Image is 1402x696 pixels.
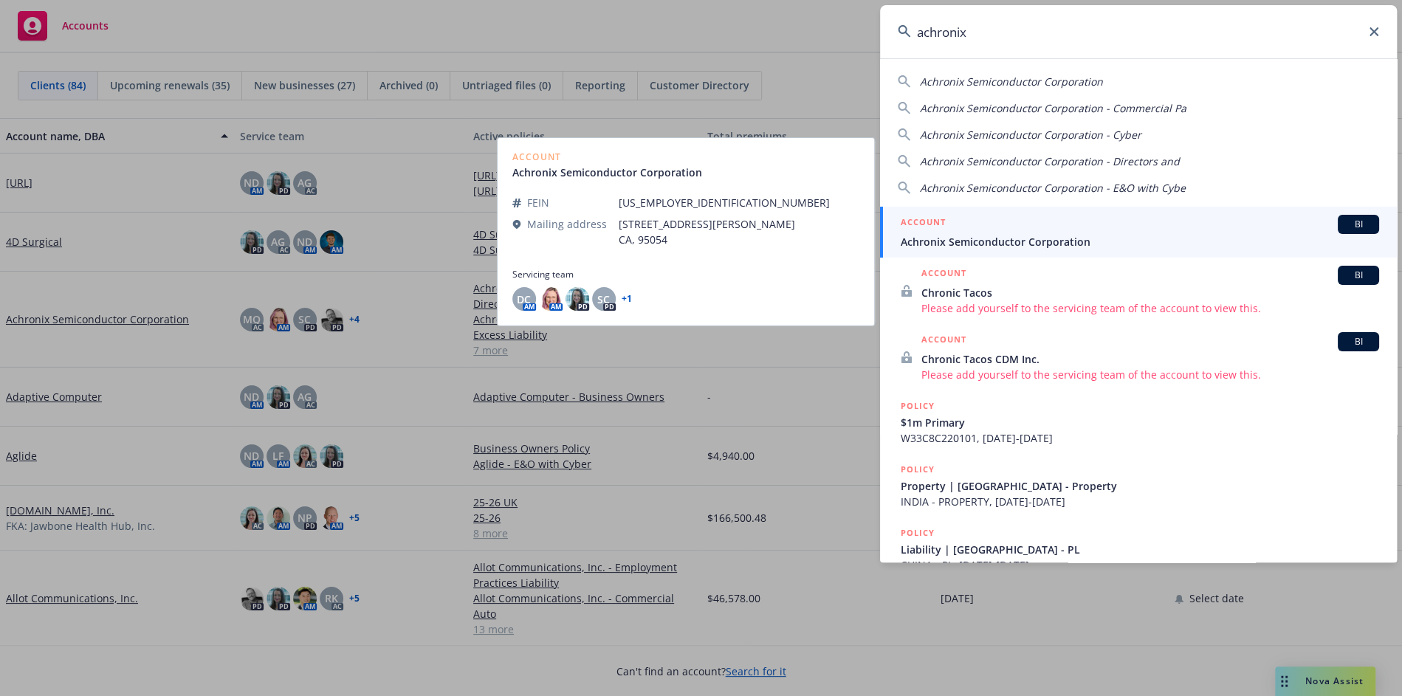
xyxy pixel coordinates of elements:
[921,332,966,350] h5: ACCOUNT
[920,181,1186,195] span: Achronix Semiconductor Corporation - E&O with Cybe
[880,258,1397,324] a: ACCOUNTBIChronic TacosPlease add yourself to the servicing team of the account to view this.
[921,300,1379,316] span: Please add yourself to the servicing team of the account to view this.
[920,75,1103,89] span: Achronix Semiconductor Corporation
[901,557,1379,573] span: CHINA - PL, [DATE]-[DATE]
[880,390,1397,454] a: POLICY$1m PrimaryW33C8C220101, [DATE]-[DATE]
[1344,269,1373,282] span: BI
[880,5,1397,58] input: Search...
[901,462,935,477] h5: POLICY
[880,324,1397,390] a: ACCOUNTBIChronic Tacos CDM Inc.Please add yourself to the servicing team of the account to view t...
[901,478,1379,494] span: Property | [GEOGRAPHIC_DATA] - Property
[901,234,1379,249] span: Achronix Semiconductor Corporation
[921,351,1379,367] span: Chronic Tacos CDM Inc.
[921,367,1379,382] span: Please add yourself to the servicing team of the account to view this.
[920,101,1186,115] span: Achronix Semiconductor Corporation - Commercial Pa
[920,154,1180,168] span: Achronix Semiconductor Corporation - Directors and
[901,526,935,540] h5: POLICY
[901,399,935,413] h5: POLICY
[921,285,1379,300] span: Chronic Tacos
[920,128,1141,142] span: Achronix Semiconductor Corporation - Cyber
[880,454,1397,517] a: POLICYProperty | [GEOGRAPHIC_DATA] - PropertyINDIA - PROPERTY, [DATE]-[DATE]
[880,207,1397,258] a: ACCOUNTBIAchronix Semiconductor Corporation
[901,542,1379,557] span: Liability | [GEOGRAPHIC_DATA] - PL
[880,517,1397,581] a: POLICYLiability | [GEOGRAPHIC_DATA] - PLCHINA - PL, [DATE]-[DATE]
[921,266,966,283] h5: ACCOUNT
[901,430,1379,446] span: W33C8C220101, [DATE]-[DATE]
[901,494,1379,509] span: INDIA - PROPERTY, [DATE]-[DATE]
[1344,335,1373,348] span: BI
[901,215,946,232] h5: ACCOUNT
[901,415,1379,430] span: $1m Primary
[1344,218,1373,231] span: BI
